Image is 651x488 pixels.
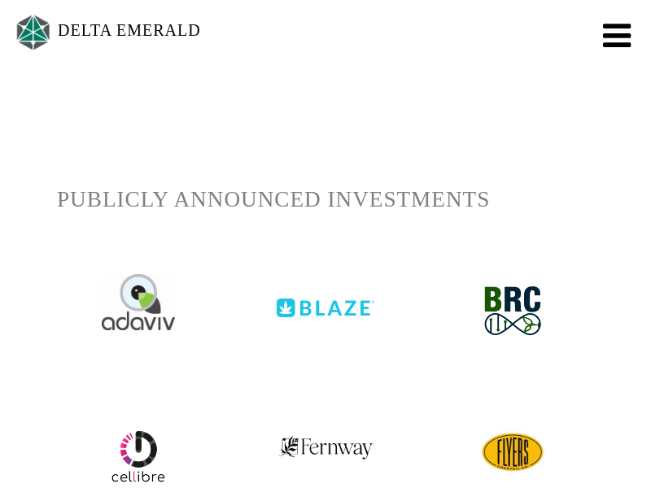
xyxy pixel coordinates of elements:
img: cellibre [110,428,167,485]
img: fernway [278,420,373,460]
img: blaze [277,274,374,317]
button: Toggle navigation [592,15,638,48]
h1: PUBLICLY ANNOUNCED INVESTMENTS [57,186,594,213]
a: DELTA EMERALD [13,7,201,58]
img: adaviv [102,274,175,330]
img: cellibre [480,420,545,485]
img: brc [472,274,553,348]
img: Logo [13,11,54,54]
